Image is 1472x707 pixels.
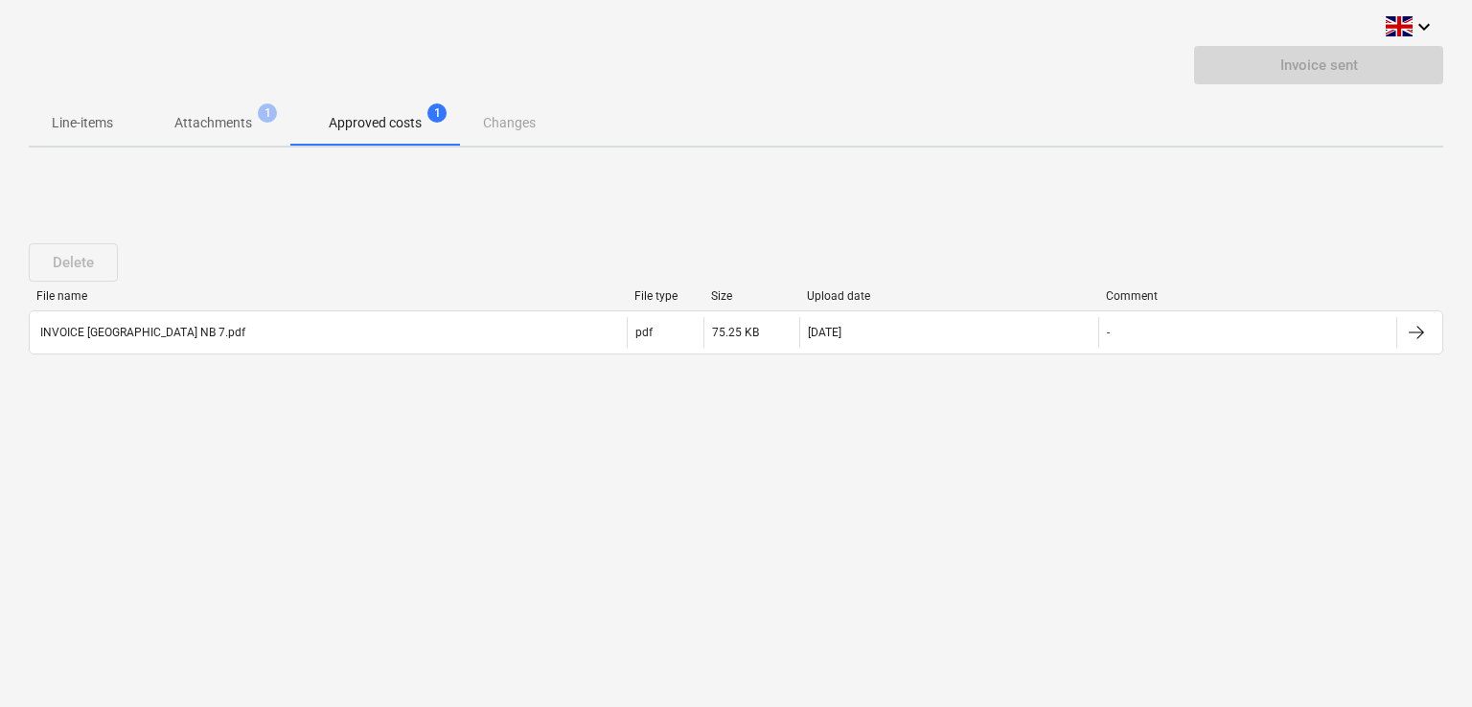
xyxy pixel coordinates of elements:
[174,113,252,133] p: Attachments
[711,289,792,303] div: Size
[808,326,841,339] div: [DATE]
[1107,326,1110,339] div: -
[1413,15,1436,38] i: keyboard_arrow_down
[36,289,619,303] div: File name
[1106,289,1390,303] div: Comment
[37,326,245,339] div: INVOICE [GEOGRAPHIC_DATA] NB 7.pdf
[258,103,277,123] span: 1
[634,289,696,303] div: File type
[427,103,447,123] span: 1
[712,326,759,339] div: 75.25 KB
[52,113,113,133] p: Line-items
[635,326,653,339] div: pdf
[807,289,1091,303] div: Upload date
[329,113,422,133] p: Approved costs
